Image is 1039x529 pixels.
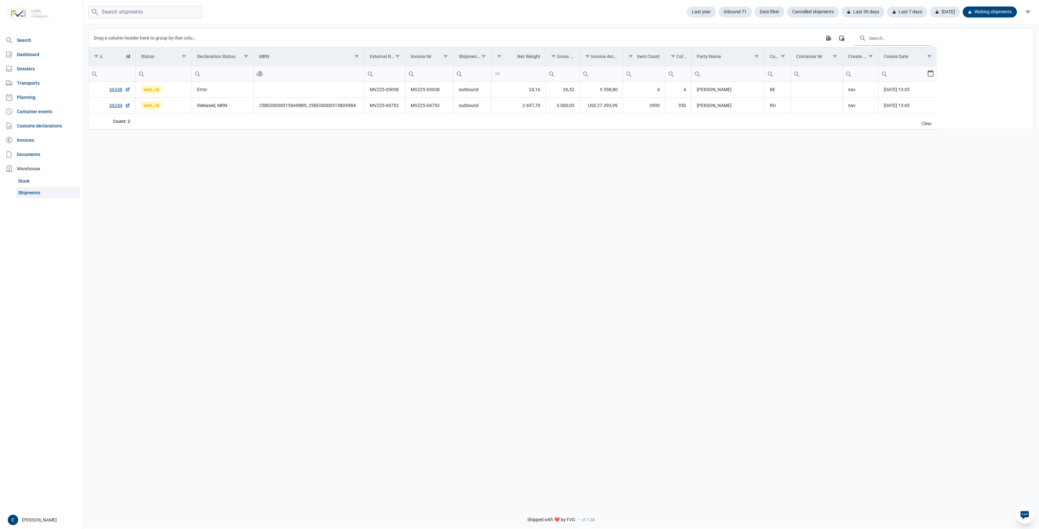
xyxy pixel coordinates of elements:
[364,98,405,114] td: MVZ25-04753
[3,162,80,175] div: Warehouse
[354,54,359,59] span: Show filter options for column 'MRN'
[916,118,937,129] div: Clear
[755,6,784,18] div: Date filter
[453,47,491,66] td: Column Shipment Kind
[670,54,675,59] span: Show filter options for column 'Colli Count'
[676,54,686,59] div: Colli Count
[764,82,791,98] td: BE
[3,77,80,90] a: Transports
[879,66,927,81] input: Filter cell
[197,54,235,59] div: Declaration Status
[497,54,502,59] span: Show filter options for column 'Net Weight'
[836,32,847,44] div: Column Chooser
[927,66,934,81] div: Select
[791,66,843,82] td: Filter cell
[454,66,465,81] div: Search box
[868,54,873,59] span: Show filter options for column 'Create User'
[491,82,545,98] td: 24,16
[141,54,154,59] div: Status
[878,66,937,82] td: Filter cell
[582,517,595,523] span: v1.1.34
[405,47,453,66] td: Column Invoice Nr
[405,98,453,114] td: MVZ25-04753
[930,6,960,18] div: [DATE]
[94,118,130,125] div: Id Count: 2
[3,34,80,47] a: Search
[89,47,135,66] td: Column Id
[443,54,448,59] span: Show filter options for column 'Invoice Nr'
[8,515,79,525] div: [PERSON_NAME]
[254,47,364,66] td: Column MRN
[192,66,254,82] td: Filter cell
[842,6,884,18] div: Last 30 days
[545,82,580,98] td: 26,52
[3,105,80,118] a: Container events
[623,82,665,98] td: 4
[665,82,691,98] td: 4
[887,6,927,18] div: Last 7 days
[364,47,405,66] td: Column External Ref
[192,66,204,81] div: Search box
[884,87,909,92] span: [DATE] 13:35
[254,66,266,81] div: Search box
[3,91,80,104] a: Planning
[843,66,878,82] td: Filter cell
[109,86,130,93] a: 66348
[406,66,453,81] input: Filter cell
[3,134,80,147] a: Invoices
[192,47,254,66] td: Column Declaration Status
[580,47,623,66] td: Column Invoice Amount
[623,98,665,114] td: 3900
[136,66,192,81] input: Filter cell
[843,82,878,98] td: nav
[765,66,776,81] div: Search box
[126,54,130,59] div: Id
[580,66,623,82] td: Filter cell
[791,47,843,66] td: Column Container Nr
[691,82,764,98] td: [PERSON_NAME]
[623,66,665,82] td: Filter cell
[691,98,764,114] td: [PERSON_NAME]
[588,102,618,109] span: US$ 27.393,99
[259,54,269,59] div: MRN
[3,62,80,75] a: Dossiers
[182,54,186,59] span: Show filter options for column 'Status'
[94,29,932,47] div: Data grid toolbar
[492,66,545,81] input: Filter cell
[623,66,665,81] input: Filter cell
[637,54,660,59] div: Item Count
[545,98,580,114] td: 3.000,03
[580,66,623,81] input: Filter cell
[395,54,400,59] span: Show filter options for column 'External Ref'
[546,66,557,81] div: Search box
[254,98,364,114] td: 25BE000005156698B9, 25BE000005158039B4
[405,66,453,82] td: Filter cell
[545,47,580,66] td: Column Gross Weight
[517,54,540,59] div: Net Weight
[94,33,198,43] div: Drag a column header here to group by that column
[791,66,843,81] input: Filter cell
[832,54,837,59] span: Show filter options for column 'Container Nr'
[135,66,192,82] td: Filter cell
[765,66,791,81] input: Filter cell
[1022,6,1034,18] div: filter
[665,98,691,114] td: 350
[551,54,556,59] span: Show filter options for column 'Gross Weight'
[364,82,405,98] td: MVZ25-05038
[89,29,937,129] div: Data grid with 2 rows and 17 columns
[411,54,432,59] div: Invoice Nr
[491,98,545,114] td: 2.657,70
[546,66,580,81] input: Filter cell
[527,517,575,523] span: Shipped with ❤️ by FVG
[600,86,618,93] span: € 558,80
[3,48,80,61] a: Dashboard
[697,54,721,59] div: Party Name
[884,103,909,108] span: [DATE] 13:45
[453,66,491,82] td: Filter cell
[453,98,491,114] td: outbound
[843,66,878,81] input: Filter cell
[453,82,491,98] td: outbound
[687,6,716,18] div: Last year
[623,47,665,66] td: Column Item Count
[665,66,691,82] td: Filter cell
